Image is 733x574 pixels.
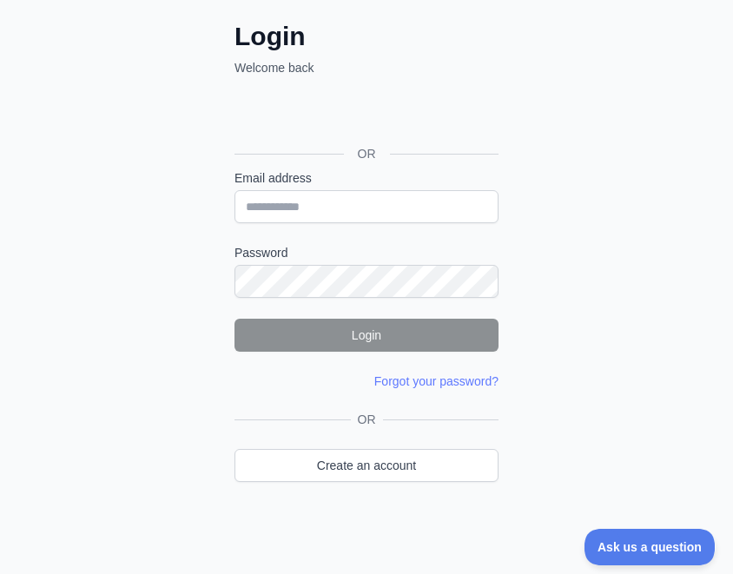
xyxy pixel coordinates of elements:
[234,59,499,76] p: Welcome back
[344,145,390,162] span: OR
[234,169,499,187] label: Email address
[234,319,499,352] button: Login
[584,529,716,565] iframe: Toggle Customer Support
[351,411,383,428] span: OR
[226,96,504,134] iframe: Nút Đăng nhập bằng Google
[234,449,499,482] a: Create an account
[234,21,499,52] h2: Login
[234,244,499,261] label: Password
[374,374,499,388] a: Forgot your password?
